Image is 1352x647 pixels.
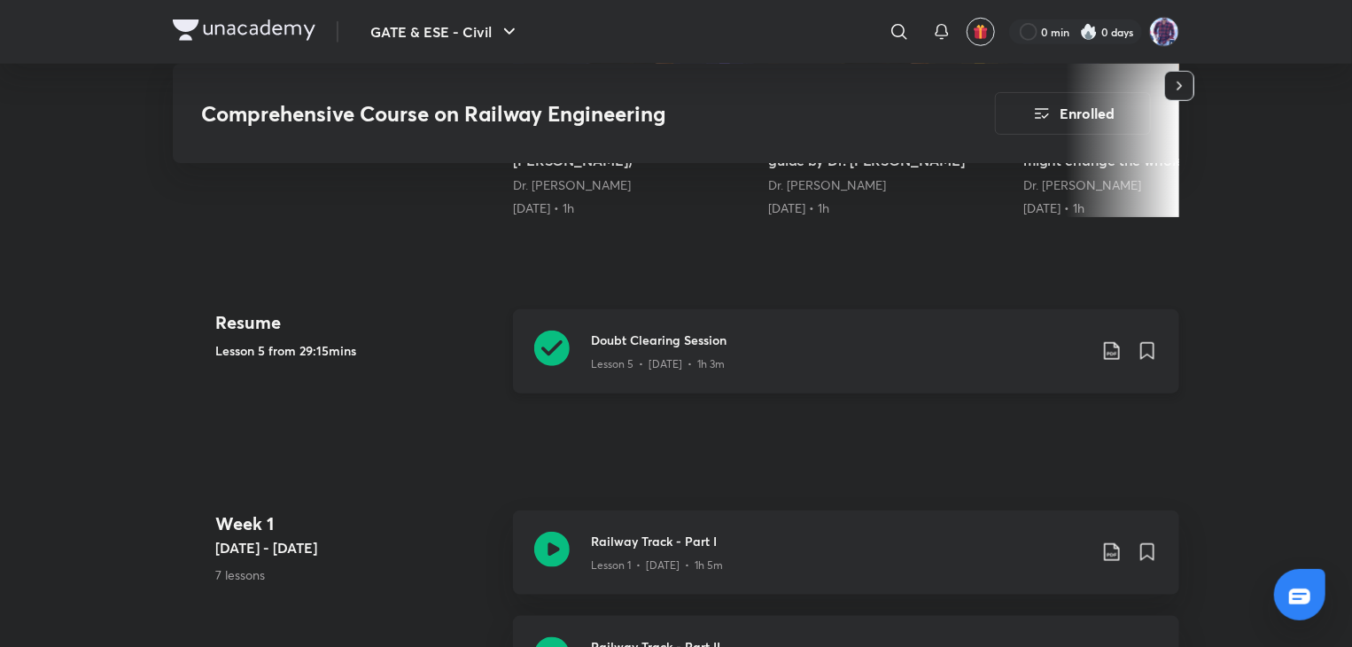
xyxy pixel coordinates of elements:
img: Company Logo [173,19,315,41]
h3: Railway Track - Part I [591,532,1087,550]
p: 7 lessons [215,565,499,584]
p: Lesson 1 • [DATE] • 1h 5m [591,557,723,573]
h4: Week 1 [215,511,499,537]
button: avatar [967,18,995,46]
div: Dr. Jaspal Singh [768,176,1009,194]
a: Company Logo [173,19,315,45]
h5: [DATE] - [DATE] [215,537,499,558]
a: Dr. [PERSON_NAME] [513,176,631,193]
h4: Resume [215,309,499,336]
div: Dr. Jaspal Singh [1023,176,1264,194]
a: Doubt Clearing SessionLesson 5 • [DATE] • 1h 3m [513,309,1179,415]
div: 11th Apr • 1h [513,199,754,217]
h3: Comprehensive Course on Railway Engineering [201,101,895,127]
button: Enrolled [995,92,1151,135]
img: streak [1080,23,1098,41]
p: Lesson 5 • [DATE] • 1h 3m [591,356,725,372]
div: 13th Apr • 1h [1023,199,1264,217]
a: Railway Track - Part ILesson 1 • [DATE] • 1h 5m [513,511,1179,616]
a: Dr. [PERSON_NAME] [768,176,886,193]
img: Tejasvi Upadhyay [1149,17,1179,47]
div: Dr. Jaspal Singh [513,176,754,194]
h5: Lesson 5 from 29:15mins [215,341,499,360]
button: GATE & ESE - Civil [360,14,531,50]
div: 12th Apr • 1h [768,199,1009,217]
img: avatar [973,24,989,40]
a: Dr. [PERSON_NAME] [1023,176,1141,193]
h3: Doubt Clearing Session [591,331,1087,349]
